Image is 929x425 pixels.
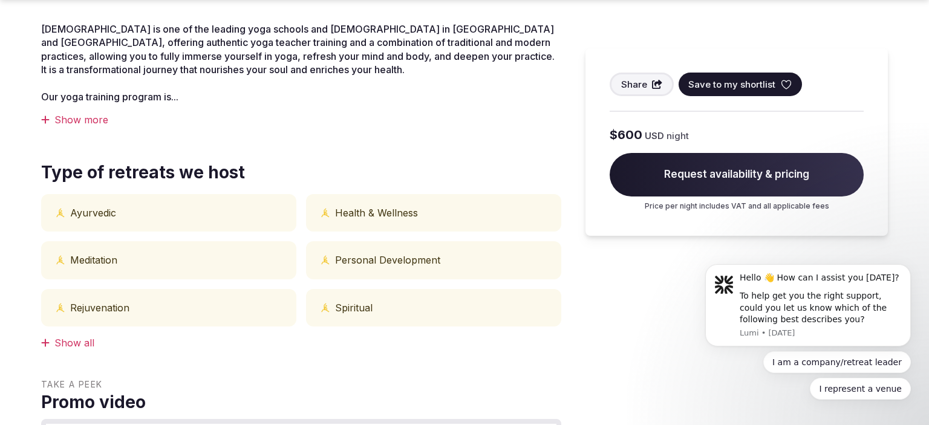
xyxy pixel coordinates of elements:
button: Save to my shortlist [679,73,802,96]
div: Show all [41,336,561,349]
button: Physical and mental health icon tooltip [56,255,65,265]
iframe: Intercom notifications message [687,200,929,419]
div: Show more [41,113,561,126]
span: Save to my shortlist [688,78,775,91]
button: Physical and mental health icon tooltip [56,208,65,218]
button: Physical and mental health icon tooltip [321,208,330,218]
span: Take a peek [41,378,561,391]
span: Share [621,78,647,91]
span: night [667,129,689,142]
span: Type of retreats we host [41,161,561,184]
span: Request availability & pricing [610,153,864,196]
button: Physical and mental health icon tooltip [321,255,330,265]
button: Physical and mental health icon tooltip [321,303,330,313]
button: Share [610,73,674,96]
span: Our yoga training program is... [41,91,178,103]
button: Physical and mental health icon tooltip [56,303,65,313]
span: USD [645,129,664,142]
span: [DEMOGRAPHIC_DATA] is one of the leading yoga schools and [DEMOGRAPHIC_DATA] in [GEOGRAPHIC_DATA]... [41,23,555,76]
p: Price per night includes VAT and all applicable fees [610,201,864,212]
span: $600 [610,126,642,143]
span: Promo video [41,391,561,414]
